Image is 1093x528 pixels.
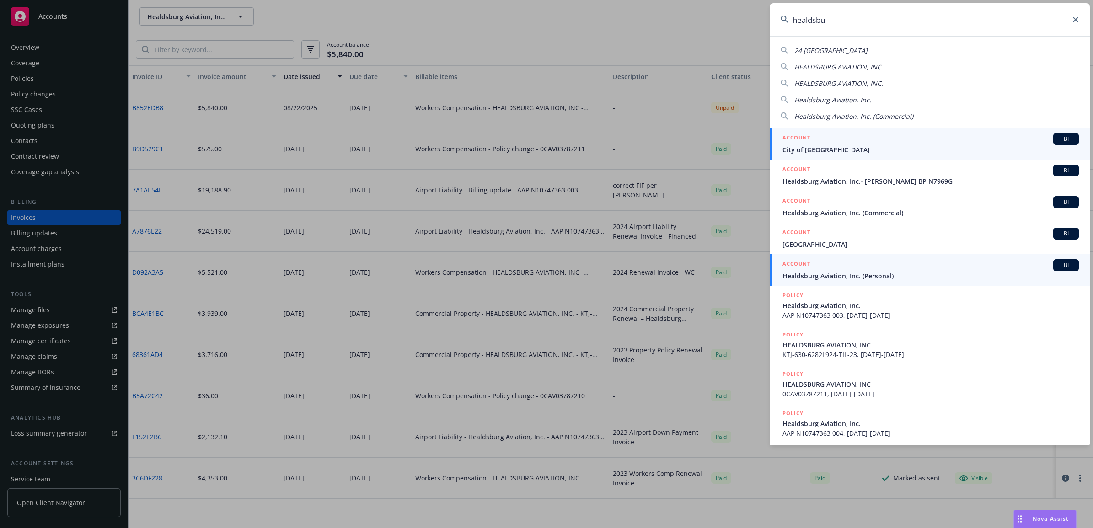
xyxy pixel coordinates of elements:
span: Healdsburg Aviation, Inc. [782,419,1079,428]
span: KTJ-630-6282L924-TIL-23, [DATE]-[DATE] [782,350,1079,359]
h5: ACCOUNT [782,165,810,176]
span: 24 [GEOGRAPHIC_DATA] [794,46,868,55]
a: POLICYHEALDSBURG AVIATION, INC0CAV03787211, [DATE]-[DATE] [770,364,1090,404]
h5: POLICY [782,409,804,418]
span: HEALDSBURG AVIATION, INC [794,63,881,71]
span: 0CAV03787211, [DATE]-[DATE] [782,389,1079,399]
span: BI [1057,135,1075,143]
a: POLICYHEALDSBURG AVIATION, INC.KTJ-630-6282L924-TIL-23, [DATE]-[DATE] [770,325,1090,364]
a: ACCOUNTBICity of [GEOGRAPHIC_DATA] [770,128,1090,160]
a: ACCOUNTBIHealdsburg Aviation, Inc.- [PERSON_NAME] BP N7969G [770,160,1090,191]
a: ACCOUNTBIHealdsburg Aviation, Inc. (Personal) [770,254,1090,286]
span: Nova Assist [1033,515,1069,523]
h5: ACCOUNT [782,133,810,144]
span: BI [1057,166,1075,175]
span: [GEOGRAPHIC_DATA] [782,240,1079,249]
span: Healdsburg Aviation, Inc. [794,96,871,104]
span: BI [1057,198,1075,206]
button: Nova Assist [1013,510,1077,528]
h5: ACCOUNT [782,259,810,270]
h5: ACCOUNT [782,196,810,207]
input: Search... [770,3,1090,36]
span: City of [GEOGRAPHIC_DATA] [782,145,1079,155]
div: Drag to move [1014,510,1025,528]
span: Healdsburg Aviation, Inc. [782,301,1079,310]
span: HEALDSBURG AVIATION, INC [782,379,1079,389]
span: BI [1057,229,1075,238]
span: AAP N10747363 004, [DATE]-[DATE] [782,428,1079,438]
span: Healdsburg Aviation, Inc. (Commercial) [782,208,1079,218]
a: POLICYHealdsburg Aviation, Inc.AAP N10747363 004, [DATE]-[DATE] [770,404,1090,443]
span: HEALDSBURG AVIATION, INC. [782,340,1079,350]
span: HEALDSBURG AVIATION, INC. [794,79,883,88]
span: Healdsburg Aviation, Inc. (Commercial) [794,112,913,121]
h5: POLICY [782,369,804,379]
span: Healdsburg Aviation, Inc. (Personal) [782,271,1079,281]
h5: ACCOUNT [782,228,810,239]
span: BI [1057,261,1075,269]
a: ACCOUNTBI[GEOGRAPHIC_DATA] [770,223,1090,254]
span: AAP N10747363 003, [DATE]-[DATE] [782,310,1079,320]
span: Healdsburg Aviation, Inc.- [PERSON_NAME] BP N7969G [782,176,1079,186]
h5: POLICY [782,330,804,339]
a: ACCOUNTBIHealdsburg Aviation, Inc. (Commercial) [770,191,1090,223]
h5: POLICY [782,291,804,300]
a: POLICYHealdsburg Aviation, Inc.AAP N10747363 003, [DATE]-[DATE] [770,286,1090,325]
